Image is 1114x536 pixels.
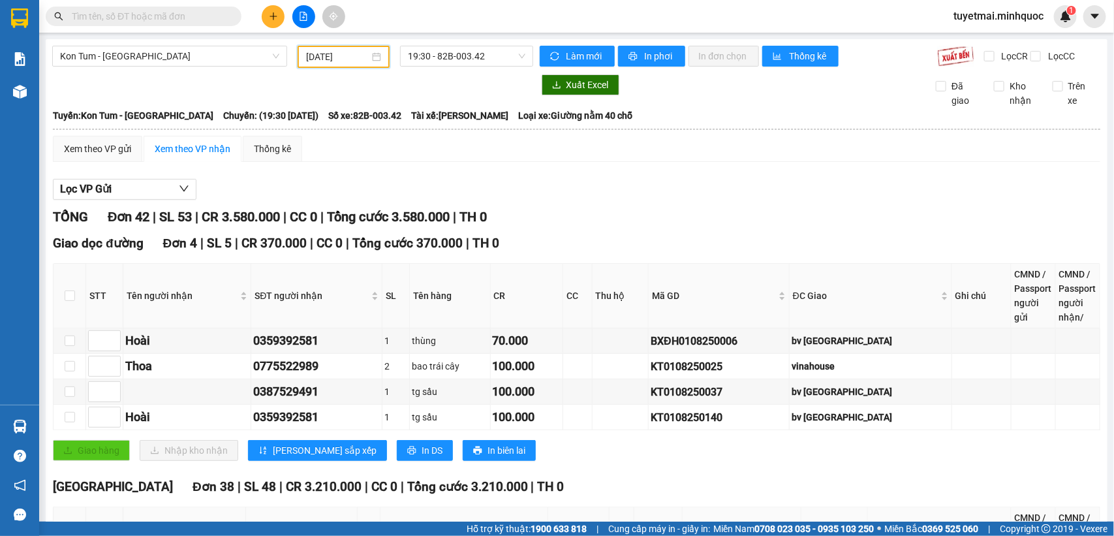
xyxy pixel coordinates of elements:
div: tg sầu [412,385,488,399]
td: KT0108250037 [649,379,790,405]
span: | [453,209,456,225]
span: Đơn 42 [108,209,149,225]
button: printerIn phơi [618,46,685,67]
div: bv [GEOGRAPHIC_DATA] [792,334,950,348]
div: bv [GEOGRAPHIC_DATA] [792,385,950,399]
td: 0359392581 [251,328,382,354]
span: Số xe: 82B-003.42 [328,108,401,123]
div: Hoài [125,332,249,350]
span: | [279,479,283,494]
img: warehouse-icon [13,420,27,434]
div: CMND / Passport người gửi [1015,267,1052,324]
img: logo-vxr [11,8,28,28]
img: 9k= [937,46,974,67]
div: KT0108250037 [651,384,787,400]
span: Tổng cước 370.000 [352,236,463,251]
span: SL 53 [159,209,192,225]
span: TH 0 [459,209,487,225]
span: Tổng cước 3.210.000 [407,479,528,494]
span: message [14,509,26,521]
span: CC 0 [371,479,397,494]
td: BXĐH0108250006 [649,328,790,354]
span: download [552,80,561,91]
div: vinahouse [792,359,950,373]
span: Miền Bắc [884,522,978,536]
div: bv [GEOGRAPHIC_DATA] [792,410,950,424]
span: ⚪️ [877,526,881,531]
th: Thu hộ [593,264,649,328]
button: aim [322,5,345,28]
div: Hoài [125,408,249,426]
span: Kon Tum - Đà Nẵng [60,46,279,66]
div: Thống kê [254,142,291,156]
span: notification [14,479,26,492]
span: Đã giao [946,79,984,108]
span: In phơi [645,49,675,63]
span: | [195,209,198,225]
div: 0359392581 [253,332,380,350]
span: | [283,209,286,225]
input: 01/08/2025 [306,50,369,64]
td: 0387529491 [251,379,382,405]
span: | [988,522,990,536]
span: Trên xe [1063,79,1101,108]
button: downloadXuất Excel [542,74,619,95]
td: 0775522989 [251,354,382,379]
span: printer [628,52,640,62]
button: plus [262,5,285,28]
span: Lọc CR [997,49,1030,63]
span: Tên người nhận [127,289,238,303]
button: printerIn DS [397,440,453,461]
span: sort-ascending [258,446,268,456]
span: | [153,209,156,225]
strong: 0708 023 035 - 0935 103 250 [754,524,874,534]
span: [PERSON_NAME] sắp xếp [273,443,377,458]
span: | [200,236,204,251]
span: Chuyến: (19:30 [DATE]) [223,108,318,123]
div: 0387529491 [253,383,380,401]
span: In biên lai [487,443,525,458]
span: SL 5 [207,236,232,251]
div: Thoa [125,357,249,375]
span: TH 0 [472,236,499,251]
div: bao trái cây [412,359,488,373]
th: CC [563,264,593,328]
span: Hỗ trợ kỹ thuật: [467,522,587,536]
button: Lọc VP Gửi [53,179,196,200]
div: 100.000 [493,383,561,401]
strong: 1900 633 818 [531,524,587,534]
div: KT0108250025 [651,358,787,375]
span: file-add [299,12,308,21]
span: aim [329,12,338,21]
div: 70.000 [493,332,561,350]
img: warehouse-icon [13,85,27,99]
span: Tài xế: [PERSON_NAME] [411,108,508,123]
strong: 0369 525 060 [922,524,978,534]
th: STT [86,264,123,328]
div: thùng [412,334,488,348]
div: 1 [384,410,407,424]
span: | [466,236,469,251]
th: Ghi chú [952,264,1012,328]
span: | [238,479,241,494]
span: | [320,209,324,225]
td: Hoài [123,328,251,354]
div: KT0108250140 [651,409,787,426]
span: search [54,12,63,21]
span: printer [473,446,482,456]
div: 100.000 [493,408,561,426]
span: Thống kê [789,49,828,63]
span: Lọc VP Gửi [60,181,112,197]
span: | [365,479,368,494]
span: | [531,479,534,494]
th: Tên hàng [410,264,491,328]
span: CR 3.580.000 [202,209,280,225]
span: Cung cấp máy in - giấy in: [608,522,710,536]
span: down [179,183,189,194]
span: | [596,522,598,536]
span: | [235,236,238,251]
span: 19:30 - 82B-003.42 [408,46,525,66]
span: SĐT người nhận [255,289,369,303]
span: TỔNG [53,209,88,225]
button: printerIn biên lai [463,440,536,461]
